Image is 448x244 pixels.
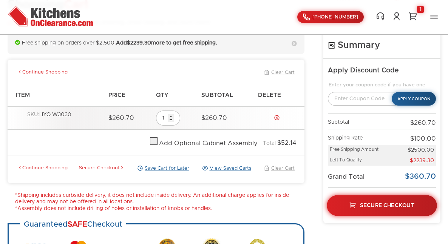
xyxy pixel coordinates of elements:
[328,40,436,51] h4: Summary
[405,173,436,180] span: $360.70
[360,203,414,208] span: Secure Checkout
[108,115,134,121] span: $260.70
[328,92,403,106] input: Enter Coupon Code
[116,40,217,46] strong: Add more to get free shipping.
[263,141,276,146] span: Total
[328,82,436,88] legend: Enter your coupon code if you have one
[328,66,436,75] h5: Apply Discount Code
[392,92,436,106] button: Apply Coupon
[136,165,189,172] a: Save Cart for Later
[8,6,93,26] img: Kitchens On Clearance
[68,221,87,228] strong: SAFE
[254,84,304,106] th: Delete
[428,11,440,23] button: Toggle Navigation
[105,84,152,106] th: Price
[262,69,295,76] a: Clear Cart
[127,40,151,46] span: $2239.30
[328,114,395,129] td: Subtotal
[152,84,198,106] th: Qty
[328,129,395,145] td: Shipping Rate
[17,165,68,172] a: Continue Shopping
[201,165,251,172] a: View Saved Carts
[327,195,437,216] a: Secure Checkout
[15,206,304,212] li: *Assembly does not include drilling of holes or installation of knobs or handles.
[159,140,258,147] div: Add Optional Cabinet Assembly
[328,166,395,187] td: Grand Total
[27,112,101,125] div: HYO W3030
[417,6,424,13] div: 1
[297,11,364,23] a: [PHONE_NUMBER]
[328,145,395,155] td: Free Shipping Amount
[198,84,254,106] th: Subtotal
[408,147,434,153] span: $2500.00
[328,155,395,166] td: Left To Qualify
[8,32,304,54] div: Free shipping on orders over $2,500.
[312,15,358,20] span: [PHONE_NUMBER]
[274,115,280,121] a: Delete
[410,136,436,142] span: $100.00
[8,84,105,106] th: Item
[20,216,126,233] h3: Guaranteed Checkout
[408,12,418,21] a: 1
[27,112,39,117] span: SKU:
[410,120,436,126] span: $260.70
[201,115,227,121] span: $260.70
[15,192,304,206] li: *Shipping includes curbside delivery, it does not include inside delivery. An additional charge a...
[79,165,125,172] a: Secure Checkout
[17,69,68,76] a: Continue Shopping
[262,165,295,172] a: Clear Cart
[410,158,434,163] span: $2239.30
[277,140,296,146] span: $52.14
